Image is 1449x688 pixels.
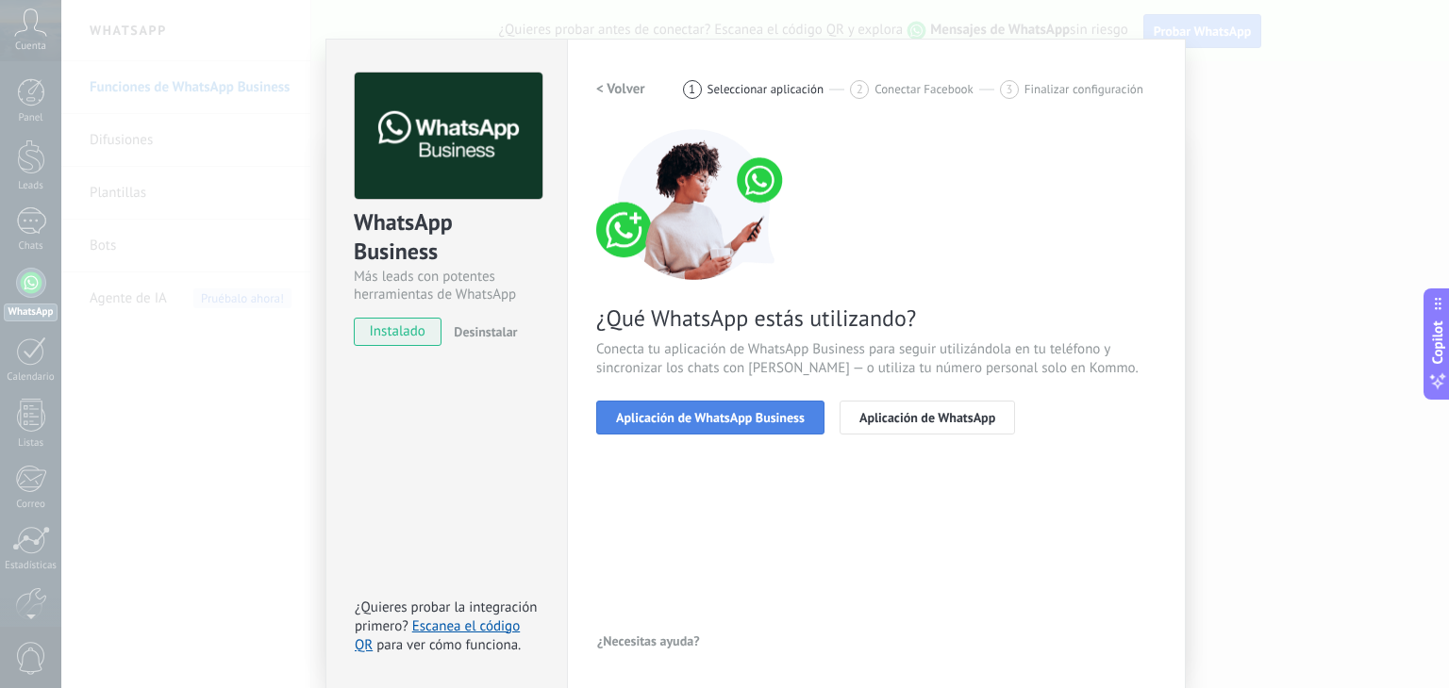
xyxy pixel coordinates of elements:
span: ¿Necesitas ayuda? [597,634,700,647]
span: ¿Qué WhatsApp estás utilizando? [596,303,1157,333]
button: Aplicación de WhatsApp Business [596,401,824,434]
button: ¿Necesitas ayuda? [596,627,701,655]
img: connect number [596,129,794,280]
button: Desinstalar [446,318,517,346]
a: Escanea el código QR [355,617,520,654]
span: 1 [689,81,695,97]
img: logo_main.png [355,73,542,200]
div: Más leads con potentes herramientas de WhatsApp [354,268,540,303]
span: 2 [857,81,863,97]
span: Desinstalar [454,323,517,340]
span: para ver cómo funciona. [376,636,521,654]
button: Aplicación de WhatsApp [840,401,1015,434]
div: WhatsApp Business [354,207,540,268]
span: Seleccionar aplicación [708,82,824,96]
button: < Volver [596,73,645,106]
span: Conectar Facebook [874,82,974,96]
span: 3 [1006,81,1012,97]
span: Conecta tu aplicación de WhatsApp Business para seguir utilizándola en tu teléfono y sincronizar ... [596,340,1157,378]
span: Aplicación de WhatsApp Business [616,411,805,424]
span: instalado [355,318,441,346]
span: Aplicación de WhatsApp [859,411,995,424]
span: ¿Quieres probar la integración primero? [355,598,538,635]
span: Copilot [1428,321,1447,365]
h2: < Volver [596,80,645,98]
span: Finalizar configuración [1024,82,1143,96]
